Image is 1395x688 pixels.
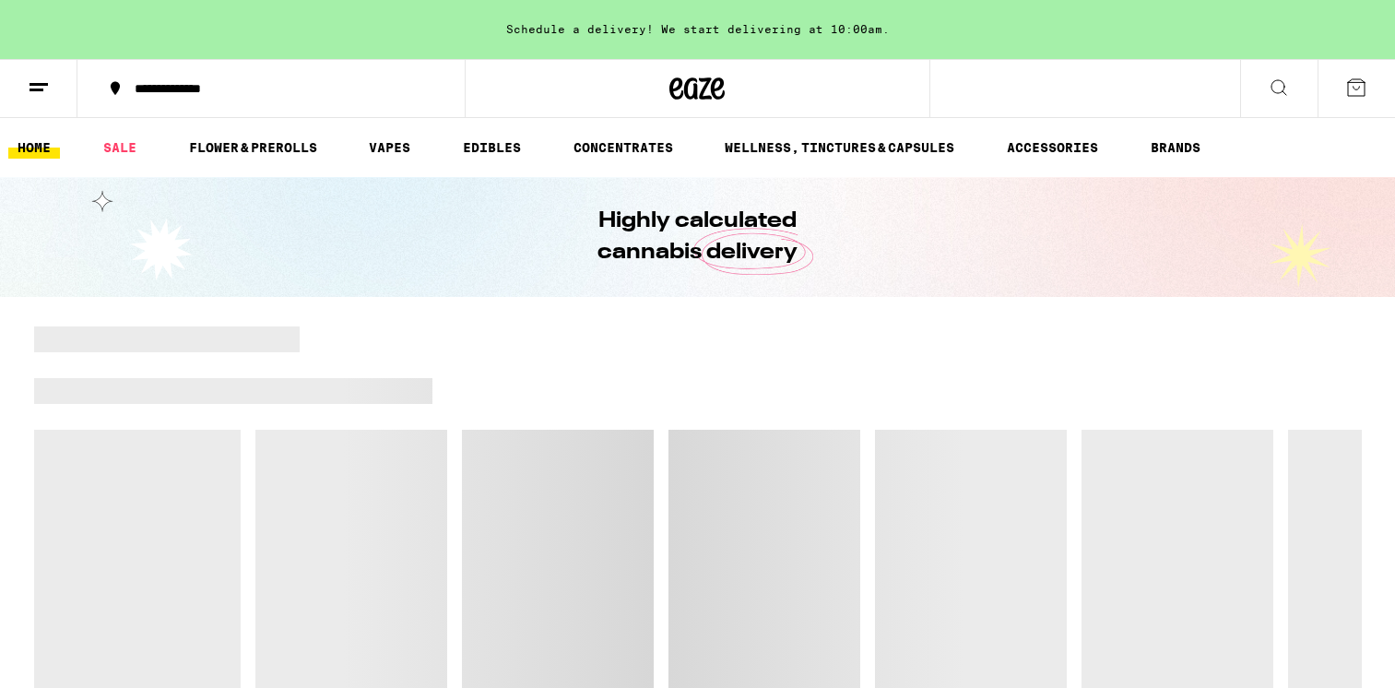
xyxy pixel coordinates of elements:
a: BRANDS [1141,136,1210,159]
a: SALE [94,136,146,159]
h1: Highly calculated cannabis delivery [546,206,850,268]
a: EDIBLES [454,136,530,159]
a: WELLNESS, TINCTURES & CAPSULES [715,136,963,159]
a: CONCENTRATES [564,136,682,159]
a: HOME [8,136,60,159]
a: FLOWER & PREROLLS [180,136,326,159]
a: VAPES [360,136,420,159]
a: ACCESSORIES [998,136,1107,159]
